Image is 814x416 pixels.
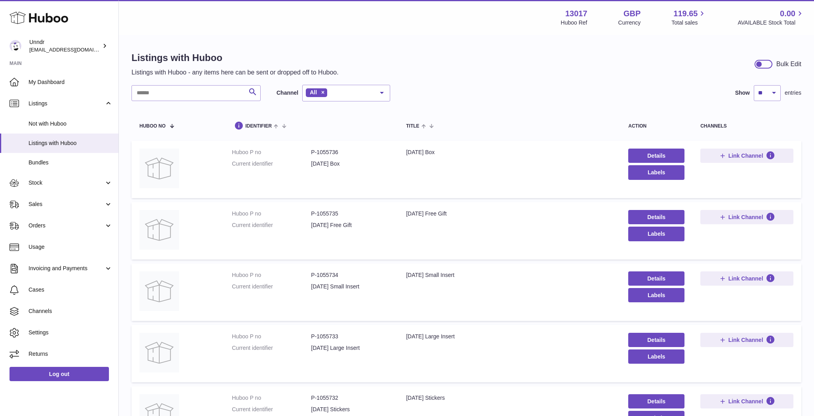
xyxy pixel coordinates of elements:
span: Cases [29,286,112,294]
span: AVAILABLE Stock Total [738,19,804,27]
a: Log out [10,367,109,381]
dt: Huboo P no [232,149,311,156]
div: Unndr [29,38,101,53]
label: Show [735,89,750,97]
button: Link Channel [700,149,793,163]
div: [DATE] Small Insert [406,271,612,279]
dt: Current identifier [232,160,311,168]
div: [DATE] Free Gift [406,210,612,218]
img: sofiapanwar@gmail.com [10,40,21,52]
dt: Huboo P no [232,333,311,340]
div: action [628,124,684,129]
button: Link Channel [700,210,793,224]
a: Details [628,394,684,408]
div: Bulk Edit [776,60,801,69]
dd: [DATE] Stickers [311,406,390,413]
div: Currency [618,19,641,27]
img: September 2025 Box [139,149,179,188]
span: My Dashboard [29,78,112,86]
h1: Listings with Huboo [132,52,339,64]
dd: P-1055733 [311,333,390,340]
dd: P-1055736 [311,149,390,156]
span: Returns [29,350,112,358]
span: 0.00 [780,8,795,19]
dt: Current identifier [232,344,311,352]
img: September 2025 Small Insert [139,271,179,311]
span: Bundles [29,159,112,166]
span: Link Channel [728,152,763,159]
dd: [DATE] Large Insert [311,344,390,352]
a: 119.65 Total sales [671,8,707,27]
dd: [DATE] Box [311,160,390,168]
dt: Current identifier [232,221,311,229]
dt: Huboo P no [232,394,311,402]
dd: P-1055732 [311,394,390,402]
span: Channels [29,307,112,315]
span: Orders [29,222,104,229]
dt: Huboo P no [232,271,311,279]
span: identifier [246,124,272,129]
span: title [406,124,419,129]
dd: [DATE] Free Gift [311,221,390,229]
div: [DATE] Large Insert [406,333,612,340]
span: Link Channel [728,336,763,343]
dd: P-1055734 [311,271,390,279]
span: Sales [29,200,104,208]
dt: Huboo P no [232,210,311,218]
span: entries [785,89,801,97]
button: Link Channel [700,271,793,286]
button: Labels [628,165,684,179]
span: Listings [29,100,104,107]
a: Details [628,149,684,163]
span: Invoicing and Payments [29,265,104,272]
img: September 2025 Free Gift [139,210,179,250]
a: Details [628,333,684,347]
dd: [DATE] Small Insert [311,283,390,290]
strong: 13017 [565,8,587,19]
dd: P-1055735 [311,210,390,218]
dt: Current identifier [232,283,311,290]
span: Total sales [671,19,707,27]
a: 0.00 AVAILABLE Stock Total [738,8,804,27]
span: Usage [29,243,112,251]
span: All [310,89,317,95]
span: Listings with Huboo [29,139,112,147]
a: Details [628,271,684,286]
dt: Current identifier [232,406,311,413]
span: Settings [29,329,112,336]
span: 119.65 [673,8,698,19]
div: [DATE] Stickers [406,394,612,402]
span: [EMAIL_ADDRESS][DOMAIN_NAME] [29,46,116,53]
p: Listings with Huboo - any items here can be sent or dropped off to Huboo. [132,68,339,77]
span: Stock [29,179,104,187]
a: Details [628,210,684,224]
button: Link Channel [700,394,793,408]
div: channels [700,124,793,129]
button: Link Channel [700,333,793,347]
div: [DATE] Box [406,149,612,156]
span: Link Channel [728,275,763,282]
button: Labels [628,288,684,302]
span: Link Channel [728,398,763,405]
span: Link Channel [728,214,763,221]
button: Labels [628,349,684,364]
div: Huboo Ref [561,19,587,27]
label: Channel [276,89,298,97]
button: Labels [628,227,684,241]
strong: GBP [623,8,641,19]
span: Huboo no [139,124,166,129]
span: Not with Huboo [29,120,112,128]
img: September 2025 Large Insert [139,333,179,372]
